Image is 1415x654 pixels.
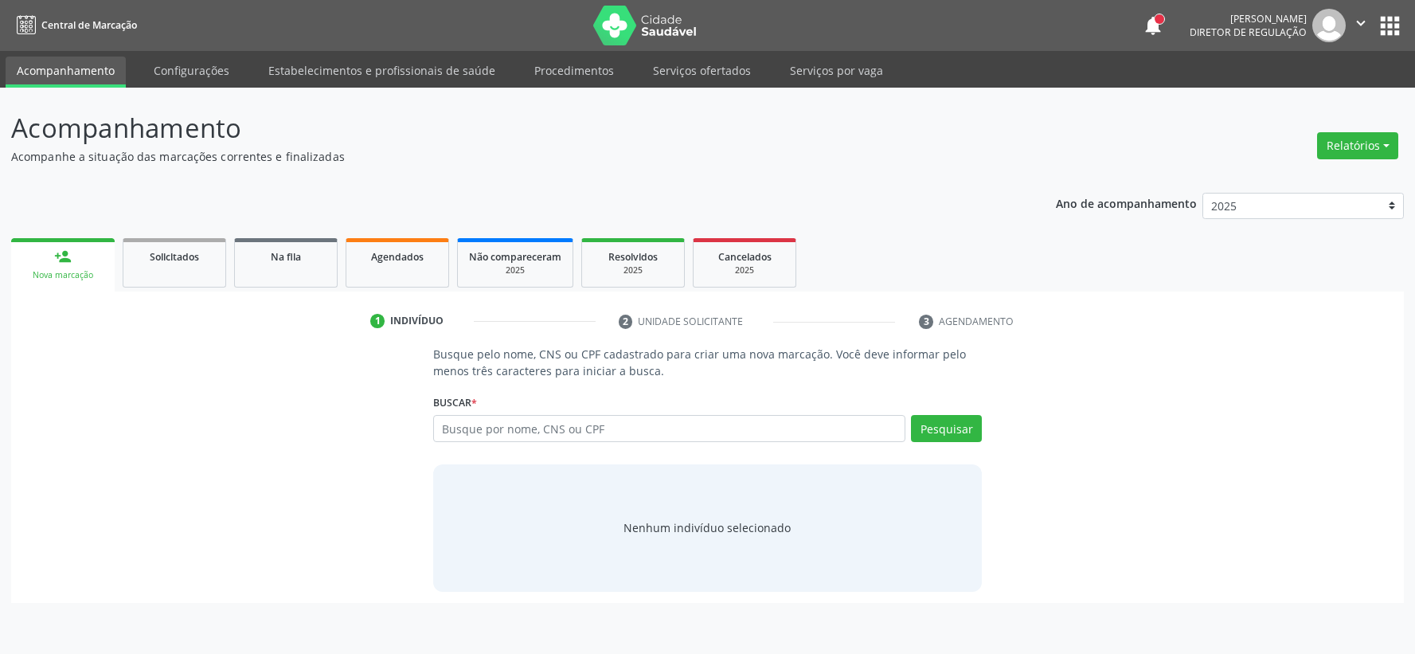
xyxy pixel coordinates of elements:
a: Serviços ofertados [642,57,762,84]
a: Estabelecimentos e profissionais de saúde [257,57,506,84]
i:  [1352,14,1370,32]
div: Nova marcação [22,269,104,281]
a: Procedimentos [523,57,625,84]
button: Pesquisar [911,415,982,442]
label: Buscar [433,390,477,415]
span: Na fila [271,250,301,264]
a: Central de Marcação [11,12,137,38]
button:  [1346,9,1376,42]
button: apps [1376,12,1404,40]
div: 2025 [469,264,561,276]
div: Nenhum indivíduo selecionado [623,519,791,536]
div: person_add [54,248,72,265]
p: Ano de acompanhamento [1056,193,1197,213]
span: Agendados [371,250,424,264]
a: Serviços por vaga [779,57,894,84]
p: Acompanhamento [11,108,986,148]
div: 1 [370,314,385,328]
p: Acompanhe a situação das marcações correntes e finalizadas [11,148,986,165]
span: Solicitados [150,250,199,264]
div: 2025 [705,264,784,276]
button: Relatórios [1317,132,1398,159]
a: Acompanhamento [6,57,126,88]
p: Busque pelo nome, CNS ou CPF cadastrado para criar uma nova marcação. Você deve informar pelo men... [433,346,982,379]
span: Resolvidos [608,250,658,264]
span: Central de Marcação [41,18,137,32]
div: Indivíduo [390,314,444,328]
span: Não compareceram [469,250,561,264]
a: Configurações [143,57,240,84]
button: notifications [1142,14,1164,37]
div: [PERSON_NAME] [1190,12,1307,25]
span: Cancelados [718,250,772,264]
img: img [1312,9,1346,42]
div: 2025 [593,264,673,276]
span: Diretor de regulação [1190,25,1307,39]
input: Busque por nome, CNS ou CPF [433,415,905,442]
